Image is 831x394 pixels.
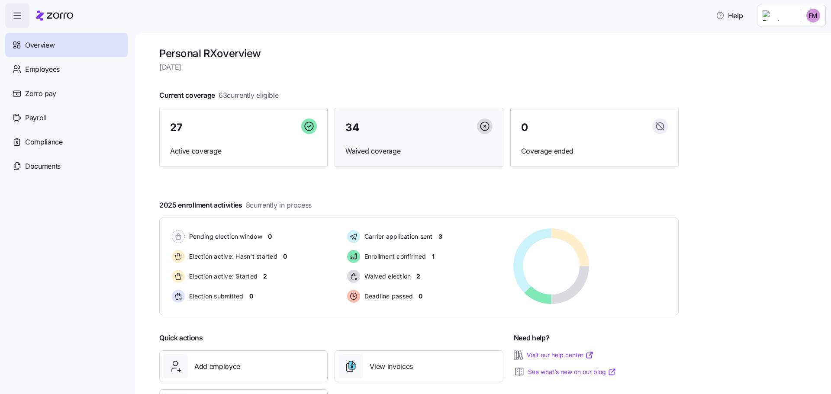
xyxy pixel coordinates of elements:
span: Active coverage [170,146,317,157]
span: 27 [170,122,182,133]
span: Waived election [362,272,411,281]
span: Help [716,10,743,21]
button: Help [709,7,750,24]
span: Carrier application sent [362,232,433,241]
span: 0 [419,292,422,301]
span: Election submitted [187,292,244,301]
a: Compliance [5,130,128,154]
span: Election active: Hasn't started [187,252,277,261]
a: Employees [5,57,128,81]
h1: Personal RX overview [159,47,679,60]
a: Zorro pay [5,81,128,106]
a: Documents [5,154,128,178]
span: Employees [25,64,60,75]
span: 8 currently in process [246,200,312,211]
img: b22705bf2de4c4cf620fa55e3bffbb3e [806,9,820,22]
span: Election active: Started [187,272,258,281]
span: 0 [249,292,253,301]
span: 3 [438,232,442,241]
span: Overview [25,40,55,51]
span: 1 [432,252,435,261]
span: Enrollment confirmed [362,252,426,261]
a: Payroll [5,106,128,130]
span: 0 [268,232,272,241]
span: 2 [416,272,420,281]
span: Documents [25,161,61,172]
a: Overview [5,33,128,57]
span: Quick actions [159,333,203,343]
span: [DATE] [159,62,679,73]
span: View invoices [370,361,413,372]
span: 34 [345,122,359,133]
span: 0 [283,252,287,261]
span: Add employee [194,361,240,372]
span: 2 [263,272,267,281]
span: 0 [521,122,528,133]
span: Current coverage [159,90,279,101]
span: Compliance [25,137,63,147]
a: See what’s new on our blog [528,368,616,376]
span: Payroll [25,112,47,123]
img: Employer logo [763,10,794,21]
span: Deadline passed [362,292,413,301]
span: Pending election window [187,232,262,241]
a: Visit our help center [527,351,594,359]
span: 63 currently eligible [219,90,279,101]
span: Waived coverage [345,146,492,157]
span: Need help? [514,333,550,343]
span: Zorro pay [25,88,56,99]
span: Coverage ended [521,146,668,157]
span: 2025 enrollment activities [159,200,312,211]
